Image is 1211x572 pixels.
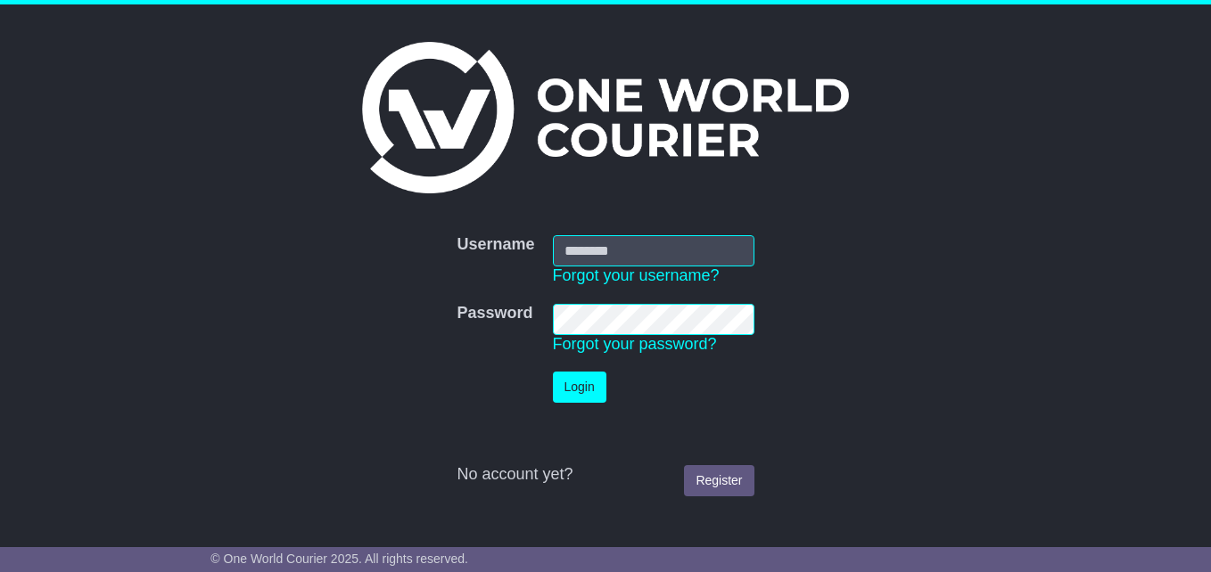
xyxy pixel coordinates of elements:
[362,42,849,193] img: One World
[553,335,717,353] a: Forgot your password?
[553,266,720,284] a: Forgot your username?
[457,235,534,255] label: Username
[457,465,754,485] div: No account yet?
[684,465,754,496] a: Register
[457,304,532,323] label: Password
[210,552,468,566] span: © One World Courier 2025. All rights reserved.
[553,372,606,403] button: Login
